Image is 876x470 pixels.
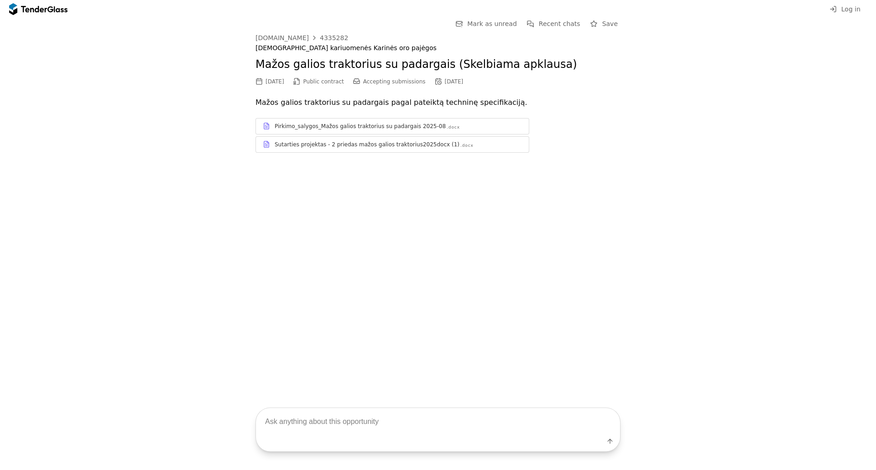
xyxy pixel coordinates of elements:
div: .docx [447,124,460,130]
button: Recent chats [524,18,583,30]
span: Public contract [303,78,344,85]
a: Pirkimo_salygos_Mažos galios traktorius su padargais 2025-08.docx [255,118,529,134]
div: [DEMOGRAPHIC_DATA] kariuomenės Karinės oro pajėgos [255,44,620,52]
div: .docx [460,143,474,149]
span: Recent chats [539,20,580,27]
div: Pirkimo_salygos_Mažos galios traktorius su padargais 2025-08 [275,123,446,130]
div: [DATE] [445,78,464,85]
span: Accepting submissions [363,78,426,85]
span: Save [602,20,618,27]
span: Log in [841,5,860,13]
div: 4335282 [320,35,348,41]
span: Mark as unread [467,20,517,27]
h2: Mažos galios traktorius su padargais (Skelbiama apklausa) [255,57,620,72]
button: Save [588,18,620,30]
div: [DATE] [266,78,284,85]
div: Sutarties projektas - 2 priedas mažos galios traktorius2025docx (1) [275,141,459,148]
a: [DOMAIN_NAME]4335282 [255,34,348,41]
p: Mažos galios traktorius su padargais pagal pateiktą techninę specifikaciją. [255,96,620,109]
a: Sutarties projektas - 2 priedas mažos galios traktorius2025docx (1).docx [255,136,529,153]
div: [DOMAIN_NAME] [255,35,309,41]
button: Mark as unread [453,18,520,30]
button: Log in [827,4,863,15]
